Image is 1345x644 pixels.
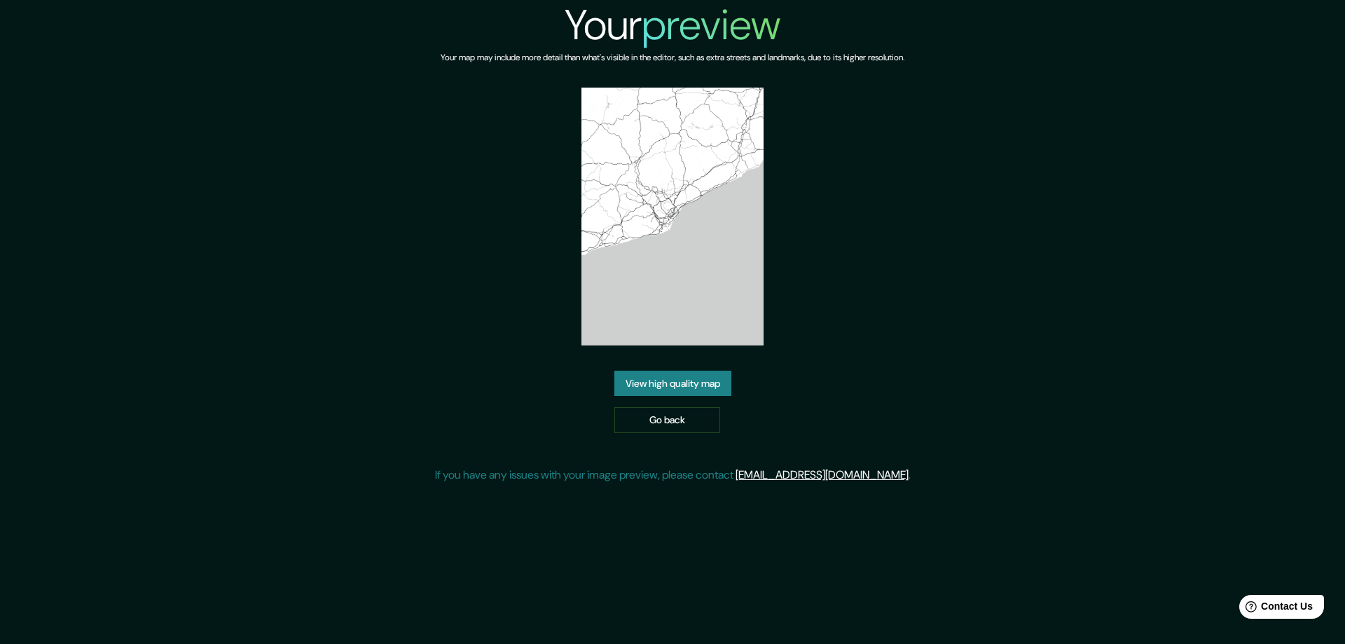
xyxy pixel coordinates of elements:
[614,371,731,397] a: View high quality map
[441,50,904,65] h6: Your map may include more detail than what's visible in the editor, such as extra streets and lan...
[614,407,720,433] a: Go back
[581,88,764,345] img: created-map-preview
[1220,589,1330,629] iframe: Help widget launcher
[736,467,909,482] a: [EMAIL_ADDRESS][DOMAIN_NAME]
[435,467,911,484] p: If you have any issues with your image preview, please contact .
